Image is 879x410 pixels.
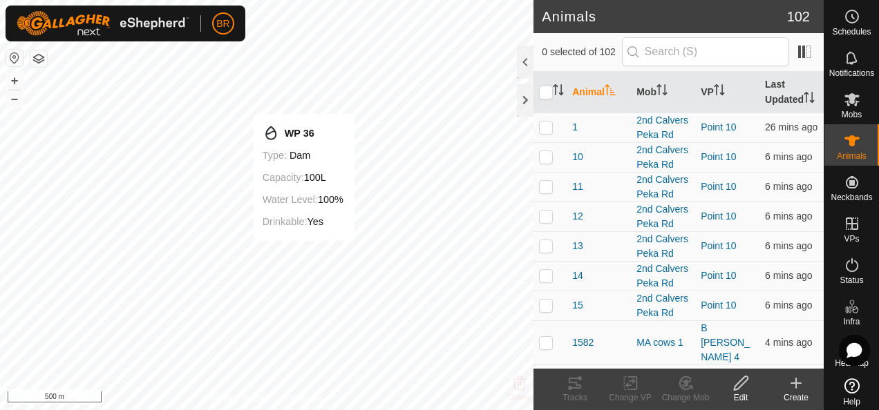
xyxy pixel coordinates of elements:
[768,391,824,404] div: Create
[835,359,869,367] span: Heatmap
[17,11,189,36] img: Gallagher Logo
[636,113,690,142] div: 2nd Calvers Peka Rd
[572,239,583,253] span: 13
[840,276,863,284] span: Status
[765,337,812,348] span: 23 Aug 2025, 8:04 pm
[765,240,812,251] span: 23 Aug 2025, 8:02 pm
[843,398,860,406] span: Help
[605,86,616,97] p-sorticon: Activate to sort
[290,150,310,161] span: dam
[636,335,690,350] div: MA cows 1
[547,391,603,404] div: Tracks
[572,120,578,135] span: 1
[6,90,23,107] button: –
[30,50,47,67] button: Map Layers
[804,94,815,105] p-sorticon: Activate to sort
[572,150,583,164] span: 10
[831,193,872,202] span: Neckbands
[765,300,812,311] span: 23 Aug 2025, 8:03 pm
[765,181,812,192] span: 23 Aug 2025, 8:02 pm
[572,179,583,194] span: 11
[542,8,786,25] h2: Animals
[656,86,668,97] p-sorticon: Activate to sort
[701,367,750,407] a: F [PERSON_NAME] 5
[636,202,690,231] div: 2nd Calvers Peka Rd
[603,391,658,404] div: Change VP
[6,72,23,89] button: +
[263,191,343,208] div: 100%
[263,172,304,183] label: Capacity:
[829,69,874,77] span: Notifications
[636,291,690,320] div: 2nd Calvers Peka Rd
[714,86,725,97] p-sorticon: Activate to sort
[843,318,860,326] span: Infra
[281,392,321,404] a: Contact Us
[553,86,564,97] p-sorticon: Activate to sort
[844,235,859,243] span: VPs
[842,110,862,119] span: Mobs
[701,322,750,362] a: B [PERSON_NAME] 4
[636,232,690,261] div: 2nd Calvers Peka Rd
[263,169,343,186] div: 100L
[695,72,759,113] th: VP
[263,213,343,230] div: Yes
[263,150,287,161] label: Type:
[636,143,690,172] div: 2nd Calvers Peka Rd
[6,50,23,66] button: Reset Map
[701,151,736,162] a: Point 10
[701,300,736,311] a: Point 10
[701,121,736,133] a: Point 10
[212,392,264,404] a: Privacy Policy
[572,298,583,313] span: 15
[567,72,631,113] th: Animal
[765,211,812,222] span: 23 Aug 2025, 8:02 pm
[263,125,343,141] div: WP 36
[832,28,871,36] span: Schedules
[701,240,736,251] a: Point 10
[572,335,594,350] span: 1582
[631,72,695,113] th: Mob
[765,121,817,133] span: 23 Aug 2025, 7:43 pm
[701,211,736,222] a: Point 10
[658,391,713,404] div: Change Mob
[263,216,308,227] label: Drinkable:
[636,173,690,202] div: 2nd Calvers Peka Rd
[572,209,583,224] span: 12
[263,194,318,205] label: Water Level:
[701,270,736,281] a: Point 10
[713,391,768,404] div: Edit
[216,17,229,31] span: BR
[701,181,736,192] a: Point 10
[759,72,824,113] th: Last Updated
[787,6,810,27] span: 102
[765,270,812,281] span: 23 Aug 2025, 8:02 pm
[636,262,690,291] div: 2nd Calvers Peka Rd
[542,45,621,59] span: 0 selected of 102
[622,37,789,66] input: Search (S)
[572,269,583,283] span: 14
[765,151,812,162] span: 23 Aug 2025, 8:02 pm
[837,152,867,160] span: Animals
